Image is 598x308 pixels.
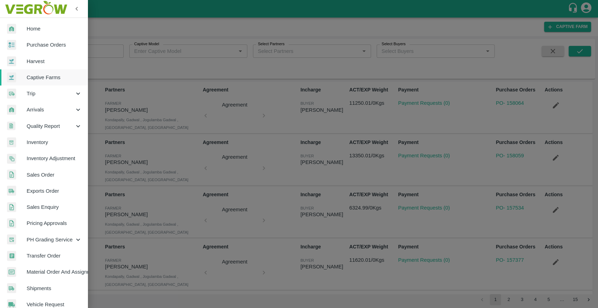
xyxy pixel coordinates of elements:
[7,153,16,164] img: inventory
[27,285,82,292] span: Shipments
[7,267,16,277] img: centralMaterial
[7,137,16,148] img: whInventory
[27,203,82,211] span: Sales Enquiry
[7,24,16,34] img: whArrival
[7,89,16,99] img: delivery
[27,187,82,195] span: Exports Order
[7,40,16,50] img: reciept
[27,90,74,97] span: Trip
[27,155,82,162] span: Inventory Adjustment
[27,57,82,65] span: Harvest
[27,25,82,33] span: Home
[7,56,16,67] img: harvest
[7,72,16,83] img: harvest
[27,122,74,130] span: Quality Report
[27,74,82,81] span: Captive Farms
[7,251,16,261] img: whTransfer
[27,41,82,49] span: Purchase Orders
[27,252,82,260] span: Transfer Order
[7,218,16,228] img: sales
[7,122,15,130] img: qualityReport
[7,283,16,293] img: shipments
[27,171,82,179] span: Sales Order
[27,138,82,146] span: Inventory
[7,234,16,245] img: whTracker
[27,236,74,244] span: PH Grading Service
[7,105,16,115] img: whArrival
[27,268,82,276] span: Material Order And Assignment
[7,202,16,212] img: sales
[7,186,16,196] img: shipments
[7,170,16,180] img: sales
[27,219,82,227] span: Pricing Approvals
[27,106,74,114] span: Arrivals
